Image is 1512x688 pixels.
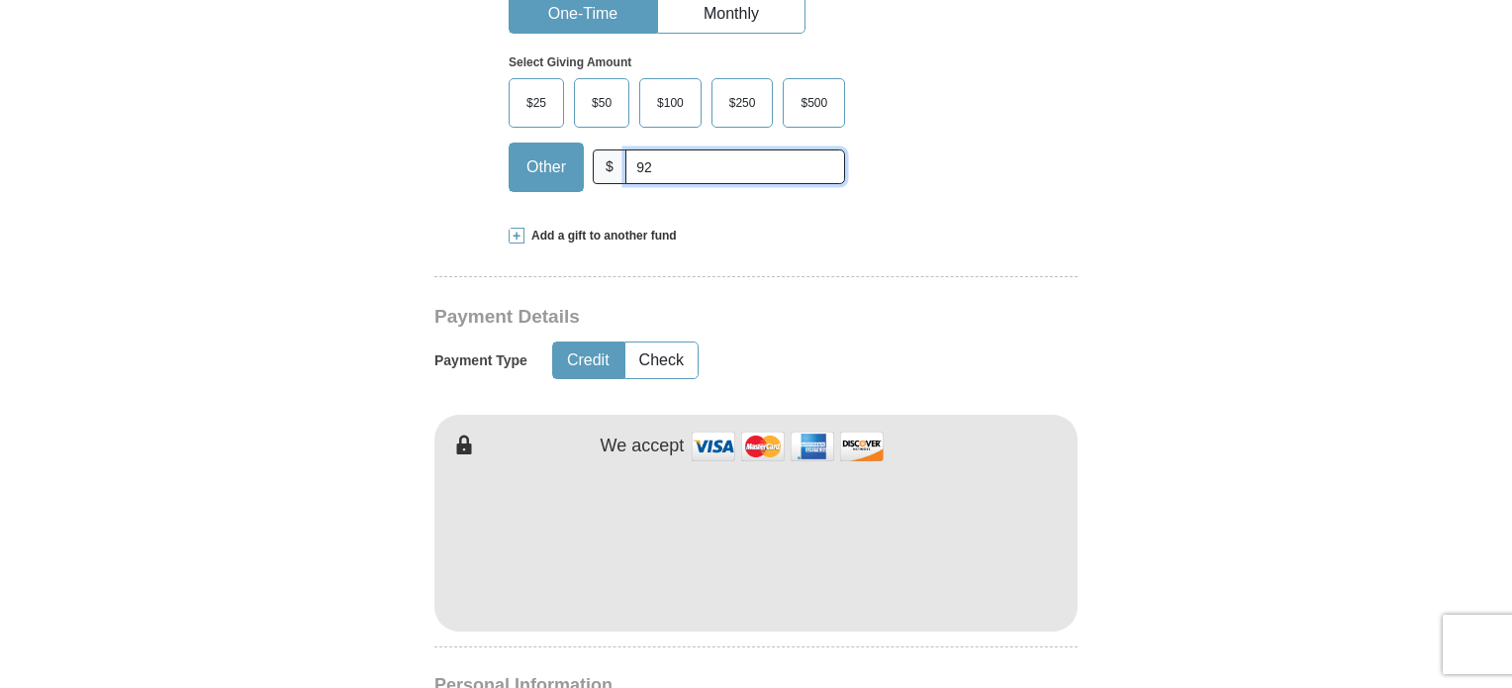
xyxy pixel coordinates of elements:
strong: Select Giving Amount [509,55,631,69]
span: $500 [791,88,837,118]
button: Credit [553,343,623,379]
span: Other [517,152,576,182]
span: $100 [647,88,694,118]
span: $25 [517,88,556,118]
button: Check [625,343,698,379]
span: $250 [719,88,766,118]
span: Add a gift to another fund [524,228,677,245]
img: credit cards accepted [689,425,887,467]
h3: Payment Details [434,306,939,329]
h4: We accept [601,436,685,457]
h5: Payment Type [434,352,527,369]
input: Other Amount [625,149,845,184]
span: $ [593,149,626,184]
span: $50 [582,88,621,118]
